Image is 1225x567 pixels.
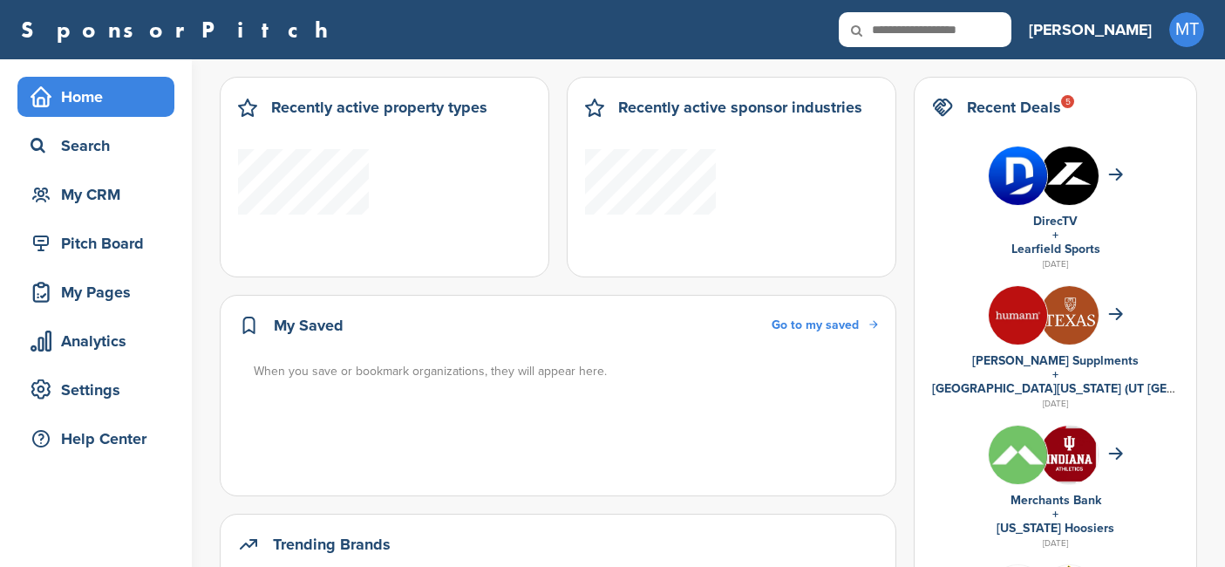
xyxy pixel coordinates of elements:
[932,536,1179,551] div: [DATE]
[26,130,174,161] div: Search
[1040,286,1099,345] img: Unnamed
[274,313,344,338] h2: My Saved
[254,362,880,381] div: When you save or bookmark organizations, they will appear here.
[1061,95,1074,108] div: 5
[932,256,1179,272] div: [DATE]
[17,77,174,117] a: Home
[967,95,1061,120] h2: Recent Deals
[17,126,174,166] a: Search
[1029,10,1152,49] a: [PERSON_NAME]
[26,228,174,259] div: Pitch Board
[618,95,862,120] h2: Recently active sponsor industries
[26,423,174,454] div: Help Center
[772,318,859,332] span: Go to my saved
[1040,147,1099,205] img: Yitarkkj 400x400
[1052,367,1058,382] a: +
[1169,12,1204,47] span: MT
[17,419,174,459] a: Help Center
[26,277,174,308] div: My Pages
[17,321,174,361] a: Analytics
[1040,426,1099,484] img: W dv5gwi 400x400
[997,521,1114,536] a: [US_STATE] Hoosiers
[972,353,1139,368] a: [PERSON_NAME] Supplments
[26,374,174,406] div: Settings
[772,316,878,335] a: Go to my saved
[17,223,174,263] a: Pitch Board
[273,532,391,557] h2: Trending Brands
[17,272,174,312] a: My Pages
[26,325,174,357] div: Analytics
[932,396,1179,412] div: [DATE]
[989,147,1047,205] img: 0c2wmxyy 400x400
[1029,17,1152,42] h3: [PERSON_NAME]
[17,370,174,410] a: Settings
[1052,507,1058,522] a: +
[26,81,174,113] div: Home
[21,18,339,41] a: SponsorPitch
[17,174,174,215] a: My CRM
[1052,228,1058,243] a: +
[1011,493,1101,508] a: Merchants Bank
[26,179,174,210] div: My CRM
[1011,242,1100,256] a: Learfield Sports
[271,95,487,120] h2: Recently active property types
[989,426,1047,484] img: Xco1jgka 400x400
[1033,214,1078,229] a: DirecTV
[989,286,1047,345] img: Xl cslqk 400x400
